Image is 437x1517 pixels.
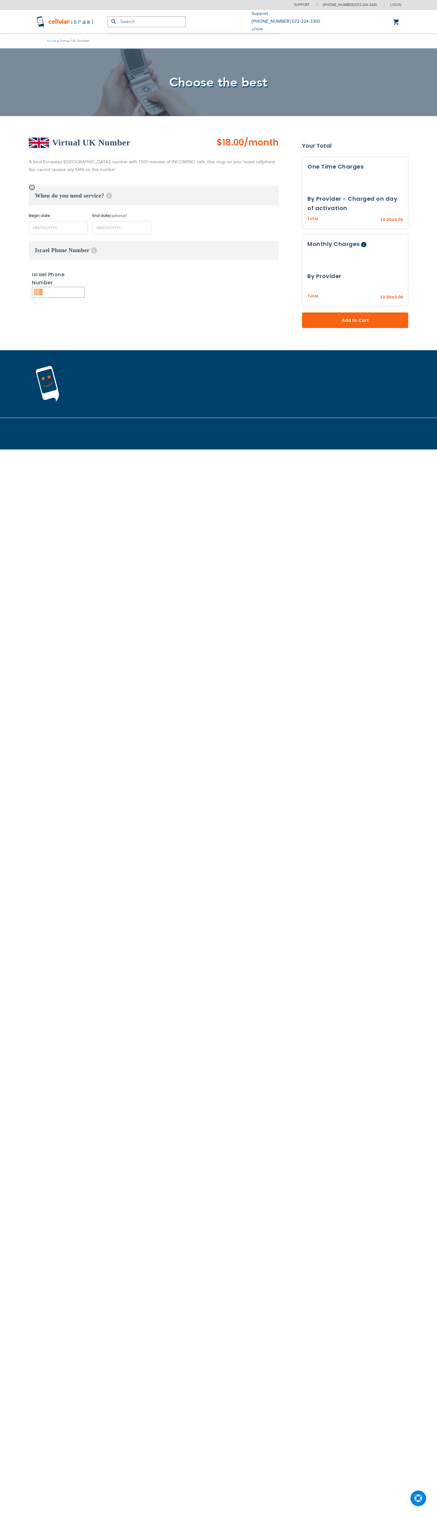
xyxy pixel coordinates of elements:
[29,221,87,234] input: MM/DD/YYYY
[29,186,279,205] h3: When do you need service?
[56,38,90,44] li: Virtual UK Number
[302,141,408,150] strong: Your Total
[92,213,151,218] label: End date
[355,2,377,7] a: 072-224-3300
[92,221,151,234] input: MM/DD/YYYY
[317,0,377,9] li: /
[391,295,395,300] span: ₪
[323,317,388,324] span: Add to Cart
[307,272,403,281] h3: By Provider
[307,194,403,213] h3: By Provider - Charged on day of activation
[391,217,395,223] span: ₪
[307,162,403,171] h3: One Time Charges
[252,18,320,26] li: /
[32,287,84,298] input: Please enter 9-10 digits or 17-20 digits.
[390,2,401,7] span: Login
[252,18,291,24] a: [PHONE_NUMBER]
[292,18,320,24] a: 072-224-3300
[29,241,279,260] h3: Israel Phone Number
[216,136,244,149] span: $18.00
[383,294,391,300] span: 0.00
[361,242,366,247] span: Help
[395,294,403,300] span: 0.00
[307,216,318,222] span: Total
[252,11,268,17] a: Support
[36,15,95,28] img: Cellular Israel
[252,27,263,32] span: Login
[380,295,383,300] span: $
[323,2,354,7] a: [PHONE_NUMBER]
[29,213,87,218] label: Begin date
[383,217,391,222] span: 0.00
[294,2,310,7] a: Support
[91,247,97,253] span: Help
[169,74,268,91] span: Choose the best
[380,217,383,223] span: $
[29,138,49,148] img: Virtual UK Number
[52,136,130,149] h2: Virtual UK Number
[307,293,318,299] span: Total
[302,312,408,328] button: Add to Cart
[107,16,186,27] input: Search
[307,240,360,248] span: Monthly Charges
[47,38,56,43] a: Home
[110,213,127,218] i: (optional)
[29,158,279,174] p: A local European ([GEOGRAPHIC_DATA]) number with 1500 minutes of INCOMING calls, that rings on yo...
[32,271,64,286] a: Israel Phone Number
[106,193,112,199] span: Help
[244,136,279,149] span: /month
[395,217,403,222] span: 0.00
